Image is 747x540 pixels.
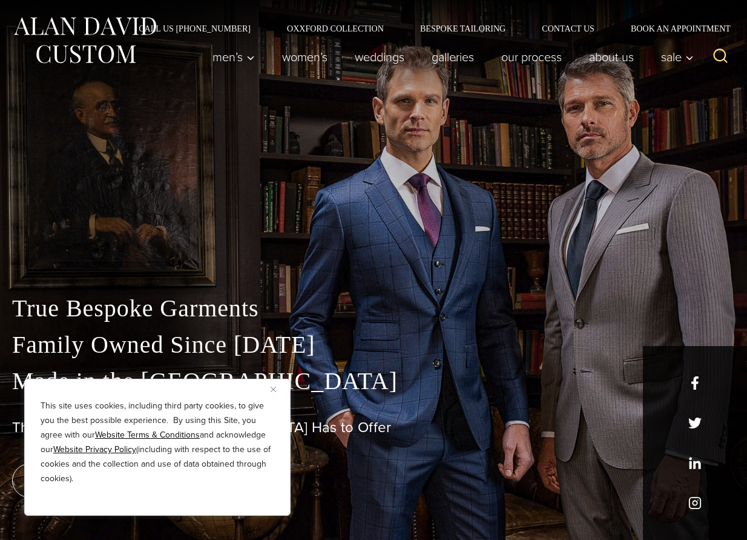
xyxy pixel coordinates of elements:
[613,24,735,33] a: Book an Appointment
[269,45,341,69] a: Women’s
[12,464,182,498] a: book an appointment
[488,45,576,69] a: Our Process
[212,51,255,63] span: Men’s
[120,24,269,33] a: Call Us [PHONE_NUMBER]
[12,290,735,399] p: True Bespoke Garments Family Owned Since [DATE] Made in the [GEOGRAPHIC_DATA]
[271,387,276,392] img: Close
[269,24,402,33] a: Oxxford Collection
[402,24,524,33] a: Bespoke Tailoring
[341,45,418,69] a: weddings
[41,399,274,486] p: This site uses cookies, including third party cookies, to give you the best possible experience. ...
[418,45,488,69] a: Galleries
[120,24,735,33] nav: Secondary Navigation
[199,45,700,69] nav: Primary Navigation
[706,42,735,72] button: View Search Form
[95,428,200,441] a: Website Terms & Conditions
[271,382,285,396] button: Close
[12,419,735,436] h1: The Best Custom Suits [GEOGRAPHIC_DATA] Has to Offer
[576,45,648,69] a: About Us
[12,13,157,67] img: Alan David Custom
[524,24,613,33] a: Contact Us
[53,443,136,456] a: Website Privacy Policy
[661,51,694,63] span: Sale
